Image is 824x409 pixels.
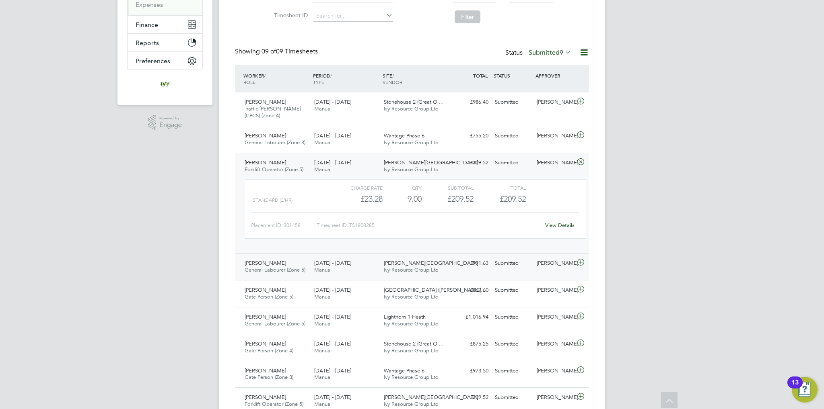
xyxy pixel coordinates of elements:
[384,98,444,105] span: Stonehouse 2 (Great Ol…
[384,139,439,146] span: Ivy Resource Group Ltd
[450,156,492,170] div: £209.52
[251,219,317,232] div: Placement ID: 301458
[534,337,575,351] div: [PERSON_NAME]
[384,320,439,327] span: Ivy Resource Group Ltd
[492,337,534,351] div: Submitted
[314,98,351,105] span: [DATE] - [DATE]
[262,47,318,55] span: 09 Timesheets
[384,159,478,166] span: [PERSON_NAME][GEOGRAPHIC_DATA]
[492,391,534,404] div: Submitted
[245,132,286,139] span: [PERSON_NAME]
[534,129,575,143] div: [PERSON_NAME]
[314,293,332,300] span: Manual
[136,21,158,29] span: Finance
[792,377,818,403] button: Open Resource Center, 13 new notifications
[330,72,332,79] span: /
[159,122,182,129] span: Engage
[243,79,255,85] span: ROLE
[505,47,573,59] div: Status
[331,192,383,206] div: £23.28
[534,311,575,324] div: [PERSON_NAME]
[128,52,202,70] button: Preferences
[245,166,303,173] span: Forklift Operator (Zone 5)
[450,311,492,324] div: £1,016.94
[534,156,575,170] div: [PERSON_NAME]
[235,47,319,56] div: Showing
[534,284,575,297] div: [PERSON_NAME]
[245,313,286,320] span: [PERSON_NAME]
[314,394,351,401] span: [DATE] - [DATE]
[127,78,203,91] a: Go to home page
[245,374,293,380] span: Gate Person (Zone 3)
[384,394,478,401] span: [PERSON_NAME][GEOGRAPHIC_DATA]
[314,320,332,327] span: Manual
[450,257,492,270] div: £991.63
[272,12,308,19] label: Timesheet ID
[245,139,305,146] span: General Labourer (Zone 3)
[384,347,439,354] span: Ivy Resource Group Ltd
[384,166,439,173] span: Ivy Resource Group Ltd
[384,132,424,139] span: Wantage Phase 6
[136,57,170,65] span: Preferences
[534,257,575,270] div: [PERSON_NAME]
[383,183,422,192] div: QTY
[159,78,171,91] img: ivyresourcegroup-logo-retina.png
[245,401,303,407] span: Forklift Operator (Zone 5)
[314,347,332,354] span: Manual
[450,129,492,143] div: £755.20
[384,401,439,407] span: Ivy Resource Group Ltd
[534,391,575,404] div: [PERSON_NAME]
[492,257,534,270] div: Submitted
[245,340,286,347] span: [PERSON_NAME]
[455,10,480,23] button: Filter
[529,49,571,57] label: Submitted
[422,183,474,192] div: Sub Total
[314,313,351,320] span: [DATE] - [DATE]
[384,293,439,300] span: Ivy Resource Group Ltd
[245,98,286,105] span: [PERSON_NAME]
[128,16,202,33] button: Finance
[492,156,534,170] div: Submitted
[492,284,534,297] div: Submitted
[492,68,534,83] div: STATUS
[148,115,182,130] a: Powered byEngage
[450,96,492,109] div: £986.40
[384,266,439,273] span: Ivy Resource Group Ltd
[245,320,305,327] span: General Labourer (Zone 5)
[331,183,383,192] div: Charge rate
[245,347,293,354] span: Gate Person (Zone 4)
[314,340,351,347] span: [DATE] - [DATE]
[314,266,332,273] span: Manual
[534,96,575,109] div: [PERSON_NAME]
[159,115,182,122] span: Powered by
[492,364,534,378] div: Submitted
[492,96,534,109] div: Submitted
[384,286,486,293] span: [GEOGRAPHIC_DATA] ([PERSON_NAME]…
[314,260,351,266] span: [DATE] - [DATE]
[313,10,393,22] input: Search for...
[422,192,474,206] div: £209.52
[383,79,402,85] span: VENDOR
[450,391,492,404] div: £209.52
[384,313,426,320] span: Lighthorn 1 Heath
[314,286,351,293] span: [DATE] - [DATE]
[314,374,332,380] span: Manual
[534,68,575,83] div: APPROVER
[314,166,332,173] span: Manual
[450,364,492,378] div: £973.50
[384,367,424,374] span: Wantage Phase 6
[474,183,525,192] div: Total
[245,266,305,273] span: General Labourer (Zone 5)
[245,293,293,300] span: Gate Person (Zone 5)
[241,68,311,89] div: WORKER
[314,139,332,146] span: Manual
[245,260,286,266] span: [PERSON_NAME]
[245,394,286,401] span: [PERSON_NAME]
[534,364,575,378] div: [PERSON_NAME]
[245,159,286,166] span: [PERSON_NAME]
[450,337,492,351] div: £875.25
[383,192,422,206] div: 9.00
[253,197,293,203] span: Standard (£/HR)
[245,367,286,374] span: [PERSON_NAME]
[473,72,488,79] span: TOTAL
